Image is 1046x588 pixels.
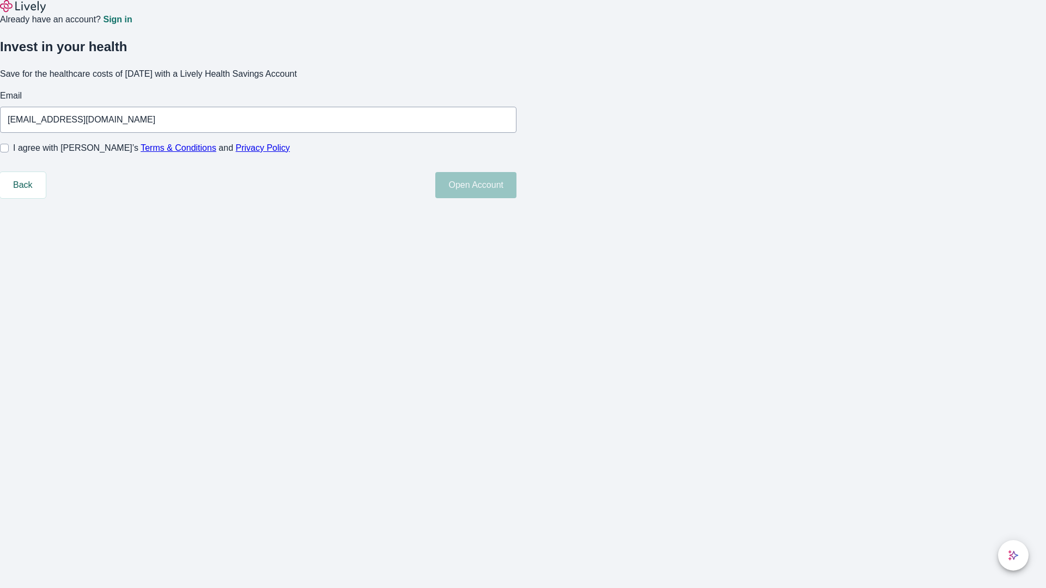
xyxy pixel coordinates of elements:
a: Sign in [103,15,132,24]
a: Terms & Conditions [141,143,216,152]
a: Privacy Policy [236,143,290,152]
svg: Lively AI Assistant [1008,550,1019,561]
span: I agree with [PERSON_NAME]’s and [13,142,290,155]
button: chat [998,540,1029,571]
